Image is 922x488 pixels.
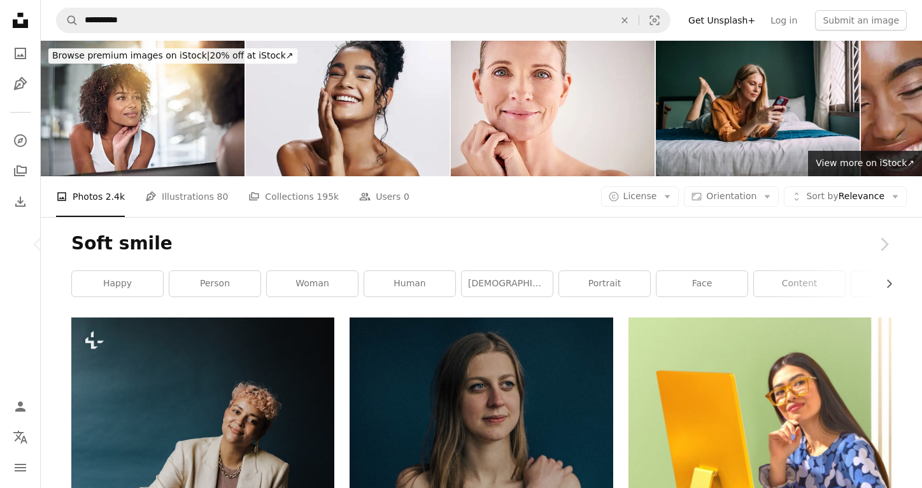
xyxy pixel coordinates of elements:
[684,186,779,207] button: Orientation
[462,271,553,296] a: [DEMOGRAPHIC_DATA]
[8,71,33,97] a: Illustrations
[8,128,33,153] a: Explore
[806,190,884,203] span: Relevance
[217,190,229,204] span: 80
[763,10,805,31] a: Log in
[404,190,409,204] span: 0
[57,8,78,32] button: Search Unsplash
[56,8,670,33] form: Find visuals sitewide
[364,271,455,296] a: human
[8,424,33,450] button: Language
[623,191,657,201] span: License
[639,8,670,32] button: Visual search
[808,151,922,176] a: View more on iStock↗
[52,50,294,60] span: 20% off at iStock ↗
[71,232,891,255] h1: Soft smile
[41,41,305,71] a: Browse premium images on iStock|20% off at iStock↗
[169,271,260,296] a: person
[754,271,845,296] a: content
[145,176,228,217] a: Illustrations 80
[8,41,33,66] a: Photos
[784,186,907,207] button: Sort byRelevance
[71,476,334,487] a: a woman sitting on the ground with her legs crossed
[359,176,409,217] a: Users 0
[451,41,655,176] img: Keeping her skin looking great with good beauty habits
[681,10,763,31] a: Get Unsplash+
[559,271,650,296] a: portrait
[267,271,358,296] a: woman
[72,271,163,296] a: happy
[806,191,838,201] span: Sort by
[248,176,339,217] a: Collections 195k
[656,271,748,296] a: face
[316,190,339,204] span: 195k
[706,191,756,201] span: Orientation
[601,186,679,207] button: License
[846,183,922,305] a: Next
[8,455,33,480] button: Menu
[816,158,914,168] span: View more on iStock ↗
[656,41,860,176] img: A Beautiful Blonde Female Casually Dressed Looking At Her Red Smartphone While Relaxing At Home A...
[246,41,450,176] img: Studio, shine and portrait of woman, touch and treatment of skincare, soft and glow of body in re...
[611,8,639,32] button: Clear
[52,50,209,60] span: Browse premium images on iStock |
[8,158,33,184] a: Collections
[815,10,907,31] button: Submit an image
[41,41,245,176] img: Her skin's as perfect as ever
[8,394,33,419] a: Log in / Sign up
[350,476,613,487] a: woman in brown tank top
